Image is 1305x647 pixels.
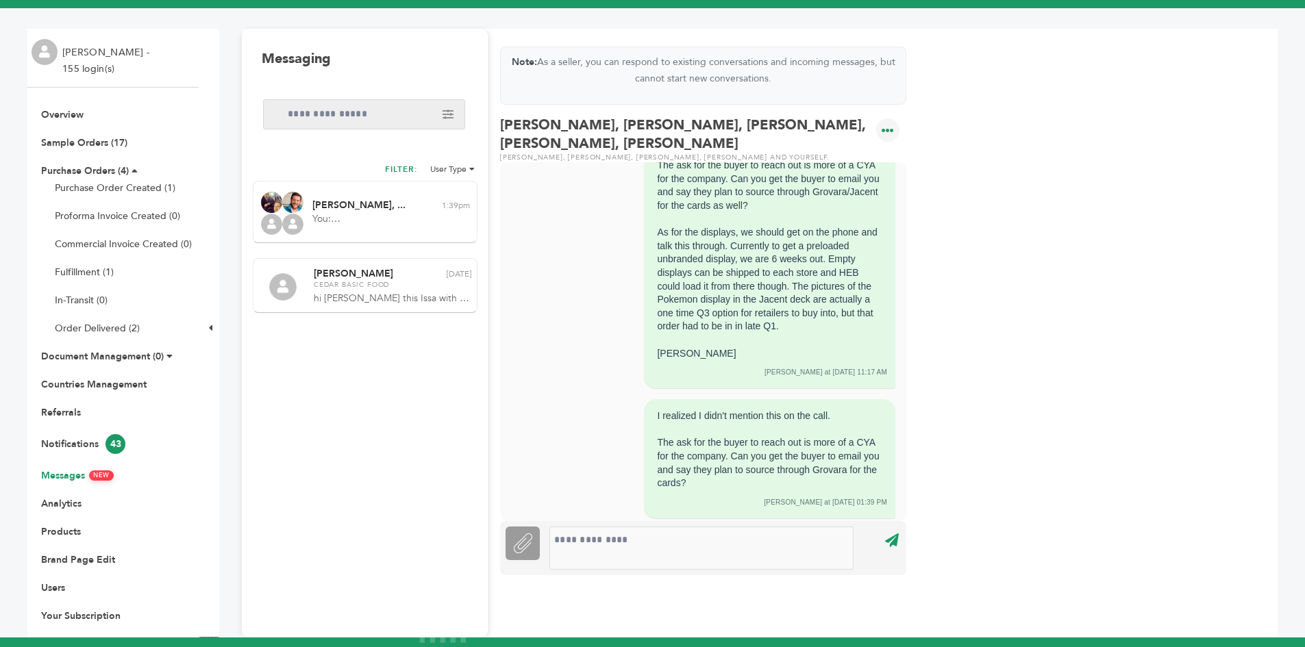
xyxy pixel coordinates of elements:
img: profile.png [261,214,282,235]
h2: FILTER: [385,164,418,179]
span: 1:39pm [442,201,470,210]
li: User Type [430,164,475,175]
span: hi [PERSON_NAME] this Issa with cedar markets, I wanted to place an order for pokemon cards but i... [314,292,473,305]
a: Countries Management [41,378,147,391]
a: Purchase Order Created (1) [55,181,175,194]
div: [PERSON_NAME], [PERSON_NAME], [PERSON_NAME], [PERSON_NAME], [PERSON_NAME] [500,112,906,153]
a: Proforma Invoice Created (0) [55,210,180,223]
a: Purchase Orders (4) [41,164,129,177]
span: The ask for the buyer to reach out is more of a CYA for the company. Can you get the buyer to ema... [657,437,879,488]
a: Document Management (0) [41,350,164,363]
a: Order Delivered (2) [55,322,140,335]
img: profile.png [282,214,303,235]
label: Attachment File [506,527,540,560]
span: I realized I didn't mention this on the call. [657,410,830,421]
a: Commercial Invoice Created (0) [55,238,192,251]
span: Cedar Basic Food [314,280,471,290]
div: [PERSON_NAME] came back this morning and confirmed they will ship out this PO for HEB. Looks like... [652,74,887,365]
a: Overview [41,108,84,121]
img: profile.png [269,273,297,301]
a: Sample Orders (17) [41,136,127,149]
span: [DATE] [447,270,471,278]
img: profile.png [32,39,58,65]
span: [PERSON_NAME] [314,269,393,279]
span: You: [312,212,470,226]
a: Notifications43 [41,437,125,451]
h1: Messaging [262,50,331,68]
a: Fulfillment (1) [55,266,114,279]
a: Products [41,525,81,538]
a: Referrals [41,406,81,419]
a: MessagesNEW [41,469,114,482]
a: Brand Page Edit [41,553,115,566]
div: [PERSON_NAME] at [DATE] 01:39 PM [652,498,887,507]
div: [PERSON_NAME] at [DATE] 11:17 AM [652,368,887,377]
span: 43 [105,434,125,454]
li: [PERSON_NAME] - 155 login(s) [62,45,153,77]
p: As a seller, you can respond to existing conversations and incoming messages, but cannot start ne... [501,54,906,87]
div: [PERSON_NAME], [PERSON_NAME], [PERSON_NAME], [PERSON_NAME] and yourself. [500,153,906,162]
a: Users [41,581,65,594]
span: NEW [89,470,114,481]
span: [PERSON_NAME], ... [312,201,406,210]
a: Your Subscription [41,609,121,622]
a: In-Transit (0) [55,294,108,307]
a: Analytics [41,497,82,510]
strong: Note: [512,55,537,68]
input: Search messages [263,99,465,129]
